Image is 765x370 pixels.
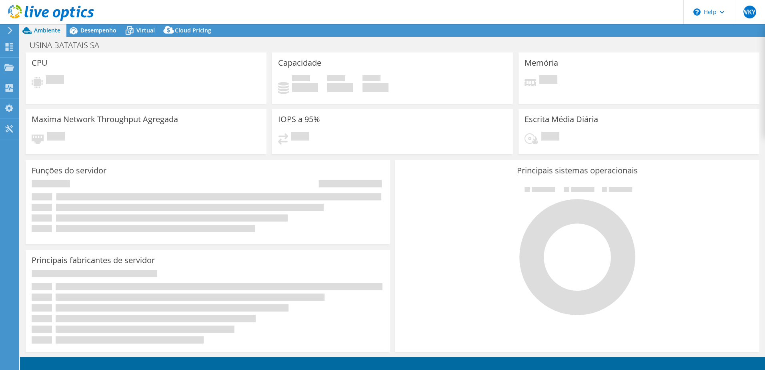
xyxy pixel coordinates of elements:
[327,75,345,83] span: Disponível
[46,75,64,86] span: Pendente
[26,41,112,50] h1: USINA BATATAIS SA
[327,83,353,92] h4: 0 GiB
[32,115,178,124] h3: Maxima Network Throughput Agregada
[525,58,558,67] h3: Memória
[278,58,321,67] h3: Capacidade
[80,26,116,34] span: Desempenho
[291,132,309,143] span: Pendente
[47,132,65,143] span: Pendente
[34,26,60,34] span: Ambiente
[743,6,756,18] span: WKYJ
[539,75,557,86] span: Pendente
[401,166,753,175] h3: Principais sistemas operacionais
[362,75,380,83] span: Total
[32,58,48,67] h3: CPU
[136,26,155,34] span: Virtual
[362,83,389,92] h4: 0 GiB
[541,132,559,143] span: Pendente
[32,256,155,265] h3: Principais fabricantes de servidor
[278,115,320,124] h3: IOPS a 95%
[693,8,701,16] svg: \n
[525,115,598,124] h3: Escrita Média Diária
[32,166,106,175] h3: Funções do servidor
[175,26,211,34] span: Cloud Pricing
[292,83,318,92] h4: 0 GiB
[292,75,310,83] span: Usado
